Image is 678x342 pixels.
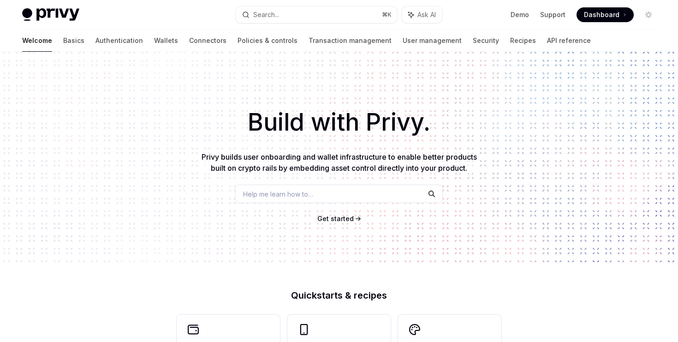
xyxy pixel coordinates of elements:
span: Dashboard [584,10,619,19]
a: API reference [547,30,591,52]
a: Policies & controls [238,30,297,52]
h2: Quickstarts & recipes [177,291,501,300]
button: Search...⌘K [236,6,397,23]
a: Basics [63,30,84,52]
div: Search... [253,9,279,20]
a: Security [473,30,499,52]
a: Welcome [22,30,52,52]
a: User management [403,30,462,52]
a: Wallets [154,30,178,52]
span: Help me learn how to… [243,189,313,199]
span: ⌘ K [382,11,392,18]
span: Ask AI [417,10,436,19]
a: Recipes [510,30,536,52]
a: Connectors [189,30,226,52]
button: Ask AI [402,6,442,23]
a: Get started [317,214,354,223]
img: light logo [22,8,79,21]
h1: Build with Privy. [15,104,663,140]
a: Demo [511,10,529,19]
button: Toggle dark mode [641,7,656,22]
a: Authentication [95,30,143,52]
a: Transaction management [309,30,392,52]
a: Dashboard [577,7,634,22]
span: Privy builds user onboarding and wallet infrastructure to enable better products built on crypto ... [202,152,477,173]
span: Get started [317,215,354,222]
a: Support [540,10,565,19]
